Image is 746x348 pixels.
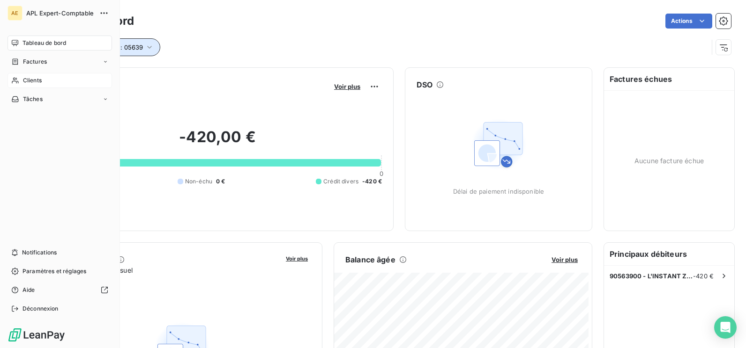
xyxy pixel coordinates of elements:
[634,156,704,166] span: Aucune facture échue
[286,255,308,262] span: Voir plus
[22,267,86,275] span: Paramètres et réglages
[88,38,160,56] button: Client : 05639
[380,170,383,177] span: 0
[345,254,395,265] h6: Balance âgée
[610,272,693,280] span: 90563900 - L'INSTANT ZEN
[216,177,225,186] span: 0 €
[23,76,42,85] span: Clients
[552,256,578,263] span: Voir plus
[714,316,737,339] div: Open Intercom Messenger
[22,248,57,257] span: Notifications
[469,115,529,174] img: Empty state
[693,272,714,280] span: -420 €
[549,255,581,264] button: Voir plus
[22,286,35,294] span: Aide
[102,43,143,51] span: Client : 05639
[665,14,712,29] button: Actions
[453,188,545,195] span: Délai de paiement indisponible
[604,68,734,90] h6: Factures échues
[7,6,22,21] div: AE
[26,9,94,17] span: APL Expert-Comptable
[53,265,279,275] span: Chiffre d'affaires mensuel
[323,177,358,186] span: Crédit divers
[7,283,112,297] a: Aide
[283,254,311,262] button: Voir plus
[417,79,433,90] h6: DSO
[7,327,66,342] img: Logo LeanPay
[22,39,66,47] span: Tableau de bord
[331,82,363,91] button: Voir plus
[53,128,382,156] h2: -420,00 €
[334,83,360,90] span: Voir plus
[23,95,43,103] span: Tâches
[22,304,59,313] span: Déconnexion
[362,177,382,186] span: -420 €
[23,58,47,66] span: Factures
[185,177,212,186] span: Non-échu
[604,243,734,265] h6: Principaux débiteurs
